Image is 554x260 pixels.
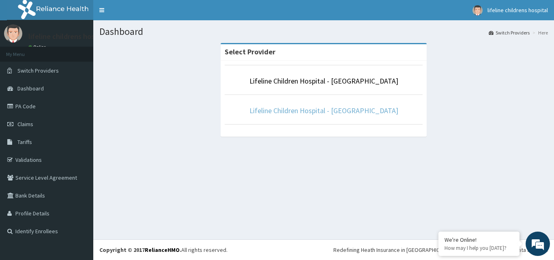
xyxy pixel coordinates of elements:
span: Switch Providers [17,67,59,74]
div: We're Online! [444,236,513,243]
a: Lifeline Children Hospital - [GEOGRAPHIC_DATA] [249,106,398,115]
img: User Image [472,5,483,15]
img: User Image [4,24,22,43]
strong: Copyright © 2017 . [99,246,181,254]
a: Online [28,44,48,50]
li: Here [530,29,548,36]
a: RelianceHMO [145,246,180,254]
span: lifeline childrens hospital [487,6,548,14]
h1: Dashboard [99,26,548,37]
footer: All rights reserved. [93,239,554,260]
span: Tariffs [17,138,32,146]
p: lifeline childrens hospital [28,33,109,40]
span: Claims [17,120,33,128]
strong: Select Provider [225,47,275,56]
p: How may I help you today? [444,245,513,251]
span: Dashboard [17,85,44,92]
div: Redefining Heath Insurance in [GEOGRAPHIC_DATA] using Telemedicine and Data Science! [333,246,548,254]
a: Lifeline Children Hospital - [GEOGRAPHIC_DATA] [249,76,398,86]
a: Switch Providers [489,29,530,36]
